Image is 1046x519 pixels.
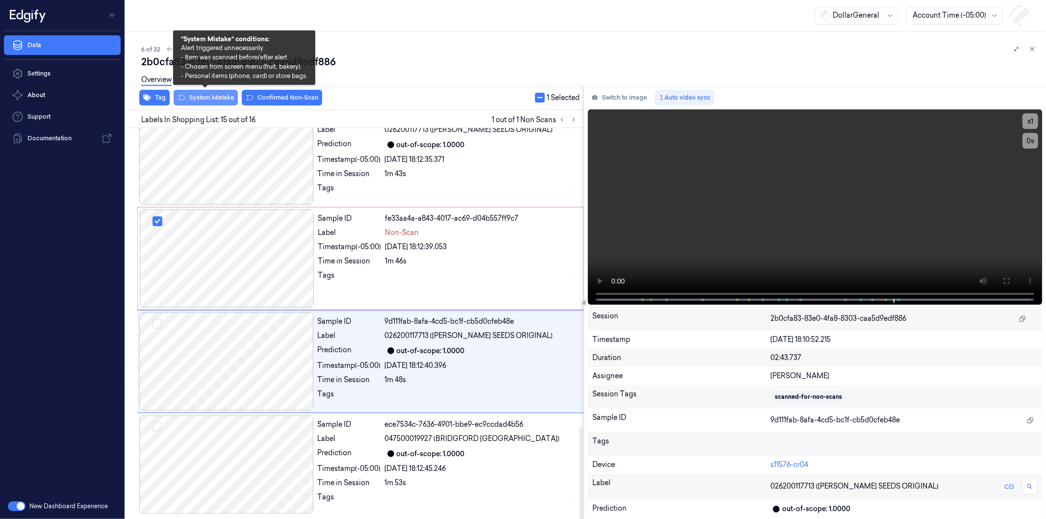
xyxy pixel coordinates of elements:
[318,228,382,238] div: Label
[655,90,714,105] button: Auto video sync
[385,331,553,341] span: 026200117713 ([PERSON_NAME] SEEDS ORIGINAL)
[592,311,770,327] div: Session
[318,242,382,252] div: Timestamp (-05:00)
[318,448,381,460] div: Prediction
[385,228,419,238] span: Non-Scan
[318,213,382,224] div: Sample ID
[318,361,381,371] div: Timestamp (-05:00)
[385,125,553,135] span: 026200117713 ([PERSON_NAME] SEEDS ORIGINAL)
[318,139,381,151] div: Prediction
[592,389,770,405] div: Session Tags
[4,35,121,55] a: Data
[318,155,381,165] div: Timestamp (-05:00)
[1022,113,1038,129] button: x1
[318,331,381,341] div: Label
[139,90,170,105] button: Tag
[1022,133,1038,149] button: 0s
[318,464,381,474] div: Timestamp (-05:00)
[141,45,160,53] span: 6 of 32
[385,478,578,488] div: 1m 53s
[153,216,162,226] button: Select row
[770,353,1038,363] div: 02:43.737
[385,361,578,371] div: [DATE] 18:12:40.396
[782,504,850,514] div: out-of-scope: 1.0000
[397,449,465,459] div: out-of-scope: 1.0000
[770,335,1038,345] div: [DATE] 18:10:52.215
[775,392,842,401] div: scanned-for-non-scans
[770,415,900,425] span: 9d111fab-8afa-4cd5-bc1f-cb5d0cfeb48e
[318,256,382,266] div: Time in Session
[318,270,382,286] div: Tags
[318,375,381,385] div: Time in Session
[318,492,381,508] div: Tags
[588,90,651,105] button: Switch to image
[105,7,121,23] button: Toggle Navigation
[397,140,465,150] div: out-of-scope: 1.0000
[318,183,381,199] div: Tags
[592,335,770,345] div: Timestamp
[318,345,381,357] div: Prediction
[318,316,381,327] div: Sample ID
[385,256,577,266] div: 1m 46s
[385,155,578,165] div: [DATE] 18:12:35.371
[592,353,770,363] div: Duration
[385,213,577,224] div: fe33aa4a-a843-4017-ac69-d04b557ff9c7
[4,85,121,105] button: About
[385,316,578,327] div: 9d111fab-8afa-4cd5-bc1f-cb5d0cfeb48e
[4,64,121,83] a: Settings
[385,169,578,179] div: 1m 43s
[385,375,578,385] div: 1m 48s
[385,419,578,430] div: ece7534c-7636-4901-bbe9-ec9ccdad4b56
[4,129,121,148] a: Documentation
[318,419,381,430] div: Sample ID
[770,371,1038,381] div: [PERSON_NAME]
[592,503,770,515] div: Prediction
[318,389,381,405] div: Tags
[152,422,162,432] button: Select row
[592,478,770,495] div: Label
[152,319,162,329] button: Select row
[592,436,770,452] div: Tags
[141,75,172,86] a: Overview
[592,371,770,381] div: Assignee
[770,313,906,324] span: 2b0cfa83-83e0-4fa8-8303-caa5d9edf886
[397,346,465,356] div: out-of-scope: 1.0000
[4,107,121,127] a: Support
[318,434,381,444] div: Label
[770,481,939,492] span: 026200117713 ([PERSON_NAME] SEEDS ORIGINAL)
[385,242,577,252] div: [DATE] 18:12:39.053
[141,55,1038,69] div: 2b0cfa83-83e0-4fa8-8303-caa5d9edf886
[492,114,580,126] span: 1 out of 1 Non Scans
[385,434,560,444] span: 047500019927 (BRIDGFORD [GEOGRAPHIC_DATA])
[318,125,381,135] div: Label
[547,93,580,103] span: 1 Selected
[592,413,770,428] div: Sample ID
[242,90,322,105] button: Confirmed Non-Scan
[592,460,770,470] div: Device
[385,464,578,474] div: [DATE] 18:12:45.246
[141,115,255,125] span: Labels In Shopping List: 15 out of 16
[318,478,381,488] div: Time in Session
[770,460,1038,470] div: s11576-cr04
[174,90,238,105] button: System Mistake
[318,169,381,179] div: Time in Session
